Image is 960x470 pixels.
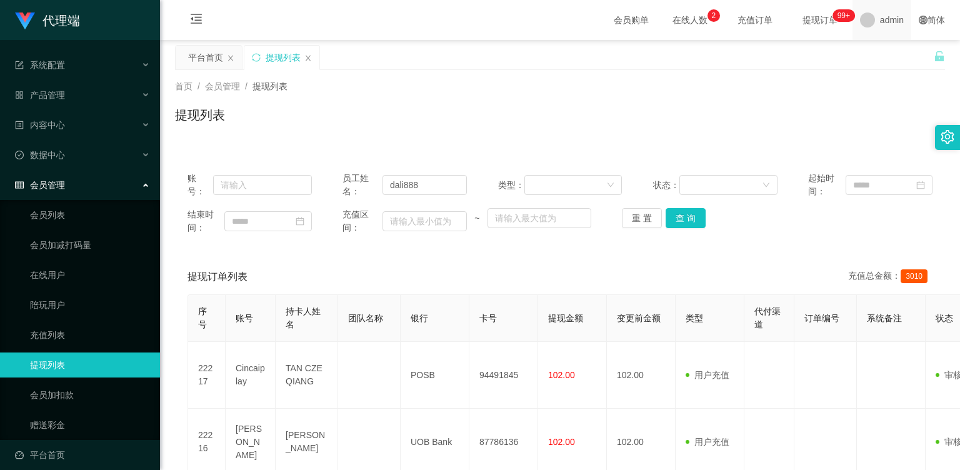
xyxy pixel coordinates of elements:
[15,442,150,467] a: 图标: dashboard平台首页
[934,51,945,62] i: 图标: unlock
[197,81,200,91] span: /
[15,121,24,129] i: 图标: profile
[15,180,65,190] span: 会员管理
[188,46,223,69] div: 平台首页
[867,313,902,323] span: 系统备注
[607,181,614,190] i: 图标: down
[731,16,779,24] span: 充值订单
[252,53,261,62] i: 图标: sync
[187,172,213,198] span: 账号：
[469,342,538,409] td: 94491845
[15,151,24,159] i: 图标: check-circle-o
[198,306,207,329] span: 序号
[548,370,575,380] span: 102.00
[707,9,720,22] sup: 2
[548,437,575,447] span: 102.00
[686,370,729,380] span: 用户充值
[342,208,382,234] span: 充值区间：
[653,179,679,192] span: 状态：
[296,217,304,226] i: 图标: calendar
[342,172,382,198] span: 员工姓名：
[187,269,247,284] span: 提现订单列表
[30,202,150,227] a: 会员列表
[30,262,150,287] a: 在线用户
[30,352,150,377] a: 提现列表
[498,179,524,192] span: 类型：
[467,212,487,225] span: ~
[30,322,150,347] a: 充值列表
[15,60,65,70] span: 系统配置
[901,269,927,283] span: 3010
[382,175,467,195] input: 请输入
[411,313,428,323] span: 银行
[804,313,839,323] span: 订单编号
[479,313,497,323] span: 卡号
[712,9,716,22] p: 2
[187,208,224,234] span: 结束时间：
[848,269,932,284] div: 充值总金额：
[686,313,703,323] span: 类型
[304,54,312,62] i: 图标: close
[686,437,729,447] span: 用户充值
[15,120,65,130] span: 内容中心
[666,16,714,24] span: 在线人数
[213,175,311,195] input: 请输入
[15,90,65,100] span: 产品管理
[15,15,80,25] a: 代理端
[276,342,338,409] td: TAN CZE QIANG
[936,313,953,323] span: 状态
[919,16,927,24] i: 图标: global
[762,181,770,190] i: 图标: down
[15,150,65,160] span: 数据中心
[382,211,467,231] input: 请输入最小值为
[252,81,287,91] span: 提现列表
[832,9,855,22] sup: 1157
[30,292,150,317] a: 陪玩用户
[401,342,469,409] td: POSB
[30,382,150,407] a: 会员加扣款
[188,342,226,409] td: 22217
[15,61,24,69] i: 图标: form
[245,81,247,91] span: /
[226,342,276,409] td: Cincaiplay
[30,232,150,257] a: 会员加减打码量
[607,342,676,409] td: 102.00
[175,81,192,91] span: 首页
[487,208,591,228] input: 请输入最大值为
[266,46,301,69] div: 提现列表
[15,91,24,99] i: 图标: appstore-o
[42,1,80,41] h1: 代理端
[548,313,583,323] span: 提现金额
[916,181,925,189] i: 图标: calendar
[796,16,844,24] span: 提现订单
[227,54,234,62] i: 图标: close
[15,12,35,30] img: logo.9652507e.png
[617,313,661,323] span: 变更前金额
[348,313,383,323] span: 团队名称
[808,172,845,198] span: 起始时间：
[236,313,253,323] span: 账号
[286,306,321,329] span: 持卡人姓名
[666,208,706,228] button: 查 询
[622,208,662,228] button: 重 置
[941,130,954,144] i: 图标: setting
[175,106,225,124] h1: 提现列表
[15,181,24,189] i: 图标: table
[175,1,217,41] i: 图标: menu-fold
[205,81,240,91] span: 会员管理
[30,412,150,437] a: 赠送彩金
[754,306,781,329] span: 代付渠道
